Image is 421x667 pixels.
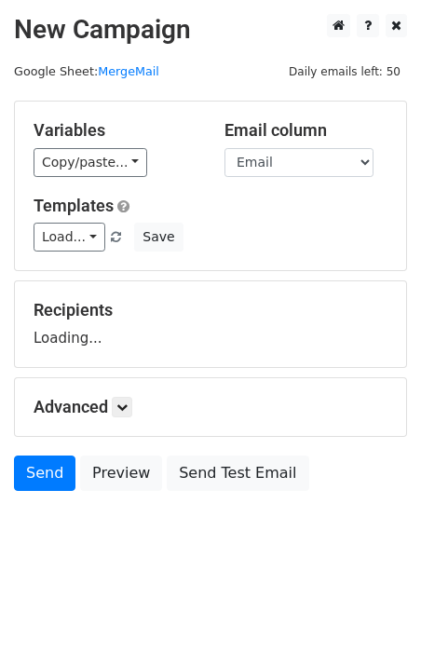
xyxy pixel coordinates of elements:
[14,456,75,491] a: Send
[224,120,387,141] h5: Email column
[98,64,159,78] a: MergeMail
[282,61,407,82] span: Daily emails left: 50
[34,300,387,320] h5: Recipients
[34,397,387,417] h5: Advanced
[34,223,105,252] a: Load...
[167,456,308,491] a: Send Test Email
[34,120,197,141] h5: Variables
[80,456,162,491] a: Preview
[134,223,183,252] button: Save
[34,148,147,177] a: Copy/paste...
[34,196,114,215] a: Templates
[14,14,407,46] h2: New Campaign
[14,64,159,78] small: Google Sheet:
[34,300,387,348] div: Loading...
[282,64,407,78] a: Daily emails left: 50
